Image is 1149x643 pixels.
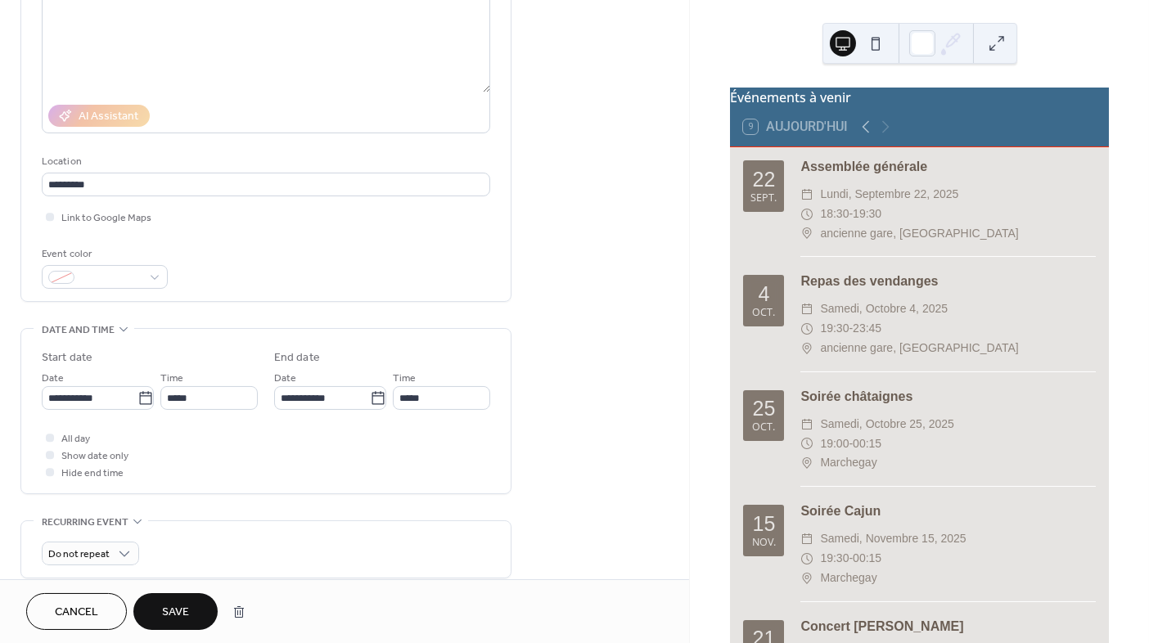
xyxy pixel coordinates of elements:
[800,453,813,473] div: ​
[800,319,813,339] div: ​
[42,514,128,531] span: Recurring event
[42,245,164,263] div: Event color
[820,299,948,319] span: samedi, octobre 4, 2025
[274,371,296,388] span: Date
[160,371,183,388] span: Time
[820,205,849,224] span: 18:30
[820,569,876,588] span: Marchegay
[800,272,1096,291] div: Repas des vendanges
[800,224,813,244] div: ​
[800,299,813,319] div: ​
[820,224,1018,244] span: ancienne gare, [GEOGRAPHIC_DATA]
[800,415,813,434] div: ​
[42,153,487,170] div: Location
[752,422,775,433] div: oct.
[800,205,813,224] div: ​
[820,185,958,205] span: lundi, septembre 22, 2025
[42,349,92,366] div: Start date
[820,529,966,549] span: samedi, novembre 15, 2025
[820,415,953,434] span: samedi, octobre 25, 2025
[800,185,813,205] div: ​
[800,434,813,454] div: ​
[849,319,853,339] span: -
[26,593,127,630] button: Cancel
[800,387,1096,407] div: Soirée châtaignes
[393,371,416,388] span: Time
[61,465,124,483] span: Hide end time
[800,569,813,588] div: ​
[849,434,853,454] span: -
[61,448,128,465] span: Show date only
[758,284,769,304] div: 4
[800,501,1096,521] div: Soirée Cajun
[853,549,881,569] span: 00:15
[849,549,853,569] span: -
[752,308,775,318] div: oct.
[800,339,813,358] div: ​
[820,453,876,473] span: Marchegay
[820,319,849,339] span: 19:30
[800,157,1096,177] div: Assemblée générale
[853,434,881,454] span: 00:15
[48,546,110,564] span: Do not repeat
[42,321,115,339] span: Date and time
[750,193,777,204] div: sept.
[800,549,813,569] div: ​
[753,398,776,419] div: 25
[853,319,881,339] span: 23:45
[753,514,776,534] div: 15
[800,529,813,549] div: ​
[820,434,849,454] span: 19:00
[42,371,64,388] span: Date
[55,605,98,622] span: Cancel
[820,339,1018,358] span: ancienne gare, [GEOGRAPHIC_DATA]
[61,210,151,227] span: Link to Google Maps
[61,431,90,448] span: All day
[730,88,1109,107] div: Événements à venir
[752,537,776,548] div: nov.
[162,605,189,622] span: Save
[800,617,1096,636] div: Concert [PERSON_NAME]
[753,169,776,190] div: 22
[133,593,218,630] button: Save
[853,205,881,224] span: 19:30
[849,205,853,224] span: -
[274,349,320,366] div: End date
[820,549,849,569] span: 19:30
